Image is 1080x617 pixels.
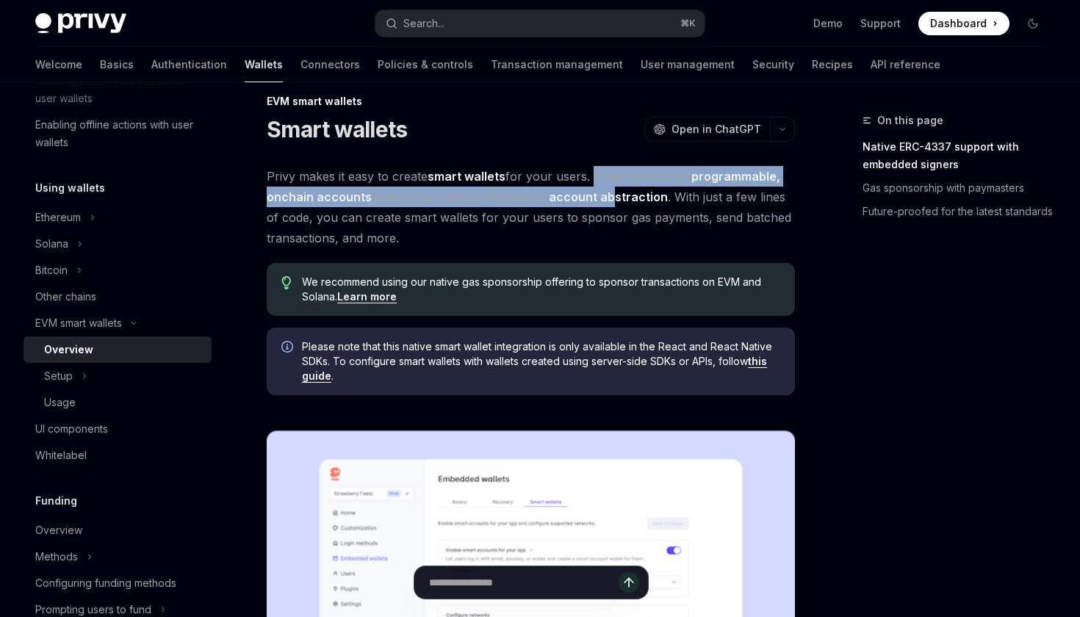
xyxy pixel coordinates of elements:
img: dark logo [35,13,126,34]
div: Bitcoin [35,261,68,279]
div: Enabling offline actions with user wallets [35,116,203,151]
a: Policies & controls [378,47,473,82]
a: User management [641,47,735,82]
div: EVM smart wallets [267,94,795,109]
span: We recommend using our native gas sponsorship offering to sponsor transactions on EVM and Solana. [302,275,780,304]
a: account abstraction [549,190,668,205]
svg: Info [281,341,296,356]
a: Enabling offline actions with user wallets [24,112,212,156]
a: Configuring funding methods [24,570,212,596]
a: Welcome [35,47,82,82]
a: Overview [24,517,212,544]
h5: Using wallets [35,179,105,197]
a: Basics [100,47,134,82]
div: Search... [403,15,444,32]
div: Overview [44,341,93,358]
button: Search...⌘K [375,10,704,37]
a: Security [752,47,794,82]
button: Send message [619,572,639,593]
a: Future-proofed for the latest standards [863,200,1056,223]
h1: Smart wallets [267,116,407,142]
a: Native ERC-4337 support with embedded signers [863,135,1056,176]
a: Other chains [24,284,212,310]
div: Other chains [35,288,96,306]
a: Authentication [151,47,227,82]
button: Open in ChatGPT [644,117,770,142]
span: Privy makes it easy to create for your users. Smart wallets are that incorporate the features of ... [267,166,795,248]
a: Connectors [300,47,360,82]
a: Gas sponsorship with paymasters [863,176,1056,200]
div: EVM smart wallets [35,314,122,332]
a: API reference [871,47,940,82]
a: Learn more [337,290,397,303]
div: Whitelabel [35,447,87,464]
a: Demo [813,16,843,31]
a: Transaction management [491,47,623,82]
h5: Funding [35,492,77,510]
span: Dashboard [930,16,987,31]
button: Toggle dark mode [1021,12,1045,35]
a: Overview [24,336,212,363]
div: Overview [35,522,82,539]
div: Solana [35,235,68,253]
a: Recipes [812,47,853,82]
svg: Tip [281,276,292,289]
a: Dashboard [918,12,1009,35]
a: Whitelabel [24,442,212,469]
a: Usage [24,389,212,416]
a: UI components [24,416,212,442]
a: Support [860,16,901,31]
span: ⌘ K [680,18,696,29]
div: UI components [35,420,108,438]
div: Configuring funding methods [35,574,176,592]
span: Open in ChatGPT [672,122,761,137]
div: Usage [44,394,76,411]
span: Please note that this native smart wallet integration is only available in the React and React Na... [302,339,780,383]
a: Wallets [245,47,283,82]
div: Setup [44,367,73,385]
span: On this page [877,112,943,129]
div: Methods [35,548,78,566]
div: Ethereum [35,209,81,226]
strong: smart wallets [428,169,505,184]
